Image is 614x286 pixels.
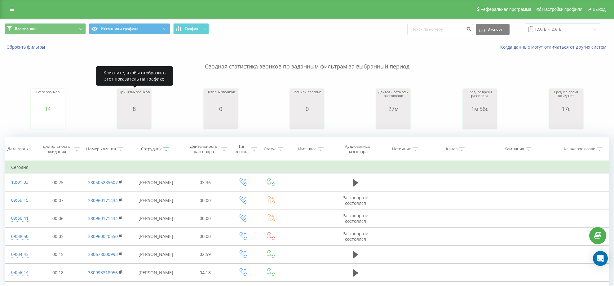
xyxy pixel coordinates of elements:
[182,264,228,282] td: 04:18
[505,147,524,152] div: Кампания
[130,174,182,191] td: [PERSON_NAME]
[564,147,595,152] div: Ключевое слово
[185,27,198,31] span: График
[130,264,182,282] td: [PERSON_NAME]
[88,179,118,185] a: 380505285607
[130,245,182,263] td: [PERSON_NAME]
[11,231,29,243] div: 09:38:50
[293,90,321,106] div: Звонили впервые
[464,90,495,106] div: Среднее время разговора
[476,24,510,35] button: Экспорт
[88,197,118,203] a: 380960171434
[293,106,321,112] div: 0
[35,245,81,263] td: 00:15
[593,251,608,266] div: Open Intercom Messenger
[96,66,173,86] div: Кликните, чтобы отобразить этот показатель на графике
[5,23,86,34] button: Все звонки
[234,144,250,154] div: Тип звонка
[446,147,457,152] div: Канал
[182,227,228,245] td: 00:00
[342,213,368,224] span: Разговор не состоялся
[88,251,118,257] a: 380678000993
[35,264,81,282] td: 00:18
[35,227,81,245] td: 00:03
[542,7,582,12] span: Настройки профиля
[173,23,209,34] button: График
[298,147,316,152] div: Имя пула
[11,212,29,224] div: 09:56:41
[11,176,29,188] div: 10:01:33
[551,90,582,106] div: Среднее время ожидания
[35,209,81,227] td: 00:06
[15,26,36,31] span: Все звонки
[119,90,149,106] div: Принятых звонков
[86,147,116,152] div: Номер клиента
[5,50,609,71] p: Сводная статистика звонков по заданным фильтрам за выбранный период
[5,161,609,174] td: Сегодня
[593,7,606,12] span: Выход
[35,174,81,191] td: 00:25
[36,90,60,106] div: Всего звонков
[88,215,118,221] a: 380960171434
[182,209,228,227] td: 00:00
[141,147,162,152] div: Сотрудник
[378,106,409,112] div: 27м
[36,106,60,112] div: 14
[182,174,228,191] td: 03:36
[119,106,149,112] div: 8
[88,270,118,275] a: 380993318056
[11,266,29,279] div: 08:58:14
[11,194,29,206] div: 09:59:15
[130,227,182,245] td: [PERSON_NAME]
[130,191,182,209] td: [PERSON_NAME]
[11,249,29,261] div: 09:04:43
[206,90,235,106] div: Целевых звонков
[130,209,182,227] td: [PERSON_NAME]
[500,44,609,50] a: Когда данные могут отличаться от других систем
[5,44,48,50] button: Сбросить фильтры
[264,147,276,152] div: Статус
[88,233,118,239] a: 380960020550
[378,90,409,106] div: Длительность всех разговоров
[407,24,473,35] input: Поиск по номеру
[40,144,73,154] div: Длительность ожидания
[342,195,368,206] span: Разговор не состоялся
[480,7,531,12] span: Реферальная программа
[342,231,368,242] span: Разговор не состоялся
[7,147,31,152] div: Дата звонка
[464,106,495,112] div: 1м 56с
[338,144,376,154] div: Аудиозапись разговора
[206,106,235,112] div: 0
[35,191,81,209] td: 00:07
[551,106,582,112] div: 17с
[188,144,220,154] div: Длительность разговора
[392,147,411,152] div: Источник
[182,245,228,263] td: 02:59
[182,191,228,209] td: 00:00
[89,23,170,34] button: Источники трафика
